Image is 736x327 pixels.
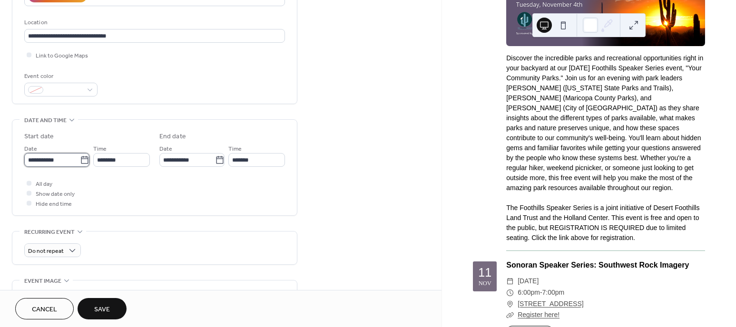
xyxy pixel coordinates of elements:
div: Location [24,18,283,28]
span: [DATE] [518,276,539,287]
span: Date [159,144,172,154]
div: Discover the incredible parks and recreational opportunities right in your backyard at our [DATE]... [506,53,705,243]
div: End date [159,132,186,142]
span: 6:00pm [518,287,540,298]
a: Register here! [518,311,559,318]
div: ​ [506,287,514,298]
span: Time [93,144,107,154]
span: All day [36,179,52,189]
span: Event image [24,276,61,286]
a: Sonoran Speaker Series: Southwest Rock Imagery [506,261,689,269]
span: Date and time [24,115,67,125]
span: Save [94,305,110,315]
div: ​ [506,298,514,310]
span: Link to Google Maps [36,51,88,61]
div: Start date [24,132,54,142]
div: 11 [478,267,491,279]
span: Date [24,144,37,154]
button: Cancel [15,298,74,319]
div: ​ [506,276,514,287]
a: [STREET_ADDRESS] [518,298,583,310]
div: Nov [479,280,491,287]
span: Show date only [36,189,75,199]
div: ​ [506,309,514,321]
span: Cancel [32,305,57,315]
div: Event color [24,71,96,81]
span: Recurring event [24,227,75,237]
span: Do not repeat [28,246,64,257]
span: Hide end time [36,199,72,209]
span: Time [228,144,242,154]
button: Save [78,298,127,319]
span: 7:00pm [542,287,565,298]
span: - [540,287,542,298]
